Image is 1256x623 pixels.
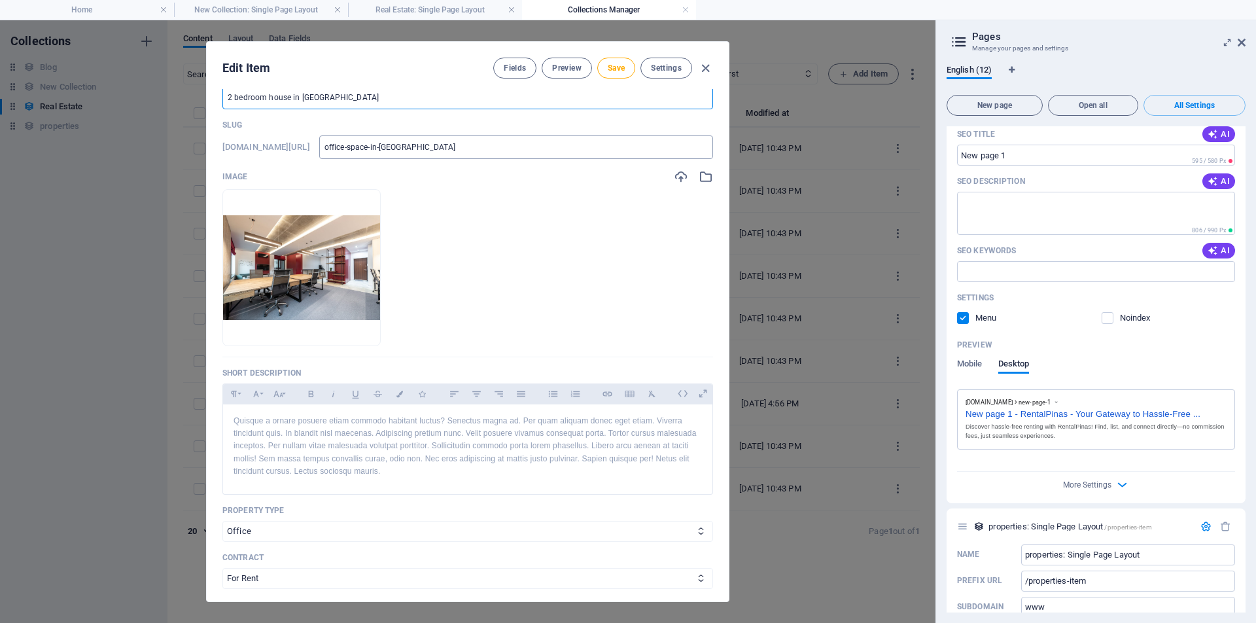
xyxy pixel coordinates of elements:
button: All Settings [1143,95,1246,116]
span: AI [1208,245,1230,256]
div: Language Tabs [947,65,1246,90]
i: Open as overlay [693,383,713,404]
button: Preview [542,58,591,79]
h4: Real Estate: Single Page Layout [348,3,522,17]
p: SEO Description [957,176,1025,187]
p: SEO Keywords [957,245,1016,256]
span: Save [608,63,625,73]
h2: Edit Item [222,60,270,76]
div: Preview [957,359,1029,384]
button: Bold (⌘B) [300,385,321,402]
span: New page [952,101,1037,109]
span: Mobile [957,356,983,374]
p: Short description [222,368,713,378]
button: Font Family [245,385,266,402]
p: Instruct search engines to exclude this page from search results. [1120,312,1162,324]
button: Align Right [488,385,509,402]
p: Contract [222,552,713,563]
p: Name of the Single Page Layout [957,549,979,560]
h2: Pages [972,31,1246,43]
span: Click to open page [988,522,1151,531]
div: New page 1 - RentalPinas - Your Gateway to Hassle-Free ... [966,406,1227,419]
button: AI [1202,126,1235,142]
button: Font Size [268,385,288,402]
span: AI [1208,176,1230,187]
button: Save [597,58,635,79]
span: Settings [651,63,682,73]
button: Colors [389,385,410,402]
textarea: The text in search results and social media The text in search results and social media The text ... [957,192,1235,234]
input: Subdomain [1021,597,1235,618]
div: This layout is used as a template for all items (e.g. a blog post) of this collection. The conten... [973,521,985,532]
button: Clear Formatting [641,385,662,402]
span: Preview [552,63,581,73]
button: Align Left [444,385,464,402]
span: AI [1208,129,1230,139]
h3: Manage your pages and settings [972,43,1219,54]
button: Settings [640,58,692,79]
button: AI [1202,173,1235,189]
button: Underline (⌘U) [345,385,366,402]
button: Insert Link [597,385,618,402]
button: Insert Table [619,385,640,402]
button: Strikethrough [367,385,388,402]
h6: [DOMAIN_NAME][URL] [222,139,310,155]
label: The page title in search results and browser tabs [957,129,995,139]
button: Unordered List [542,385,563,402]
p: Preview of your page in search results [957,340,992,350]
button: AI [1202,243,1235,258]
span: More Settings [1063,480,1111,489]
button: Open all [1048,95,1138,116]
p: Settings [957,293,994,303]
p: Define if you want this page to be shown in auto-generated navigation. [975,312,1018,324]
button: Italic (⌘I) [323,385,343,402]
i: Edit HTML [672,383,693,404]
span: Desktop [998,356,1030,374]
span: Calculated pixel length in search results [1189,156,1235,166]
span: [DOMAIN_NAME] [966,399,1013,406]
button: Fields [493,58,536,79]
button: Icons [411,385,432,402]
div: Discover hassle-free renting with RentalPinas! Find, list, and connect directly—no commission fee... [966,422,1227,441]
input: The page title in search results and browser tabs The page title in search results and browser ta... [957,145,1235,166]
div: Settings [1200,521,1212,532]
button: Align Justify [510,385,531,402]
p: Image [222,171,248,182]
span: 595 / 580 Px [1192,158,1226,164]
span: Calculated pixel length in search results [1189,226,1235,235]
label: The text in search results and social media [957,176,1025,187]
span: English (12) [947,62,992,80]
i: Select from file manager or stock photos [699,169,713,184]
p: Property Type [222,505,713,516]
span: 806 / 990 Px [1192,227,1226,234]
button: Paragraph Format [223,385,244,402]
span: Fields [504,63,526,73]
span: All Settings [1149,101,1240,109]
span: Open all [1054,101,1132,109]
p: SEO Title [957,129,995,139]
p: Quisque a ornare posuere etiam commodo habitant luctus? Senectus magna ad. Per quam aliquam donec... [234,415,702,478]
p: To display an item, this URL is added in front of each item slug. E.g. If we add /blog as URL her... [957,575,1002,586]
h4: New Collection: Single Page Layout [174,3,348,17]
div: properties: Single Page Layout/properties-item [985,522,1194,531]
input: Name [1021,544,1235,565]
button: Ordered List [565,385,585,402]
button: Align Center [466,385,487,402]
img: office_3_1.jpg [223,215,380,320]
p: Slug [222,120,713,130]
span: new-page-1 [1019,399,1051,406]
p: Define if you want this page on another subdomain (e.g. shop.yourdomain.com). You might need to a... [957,601,1003,612]
p: Price [222,599,713,610]
div: Remove [1220,521,1231,532]
button: More Settings [1089,477,1104,493]
h4: Collections Manager [522,3,696,17]
span: /properties-item [1104,524,1151,531]
input: Prefix URL [1021,571,1235,592]
button: New page [947,95,1043,116]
